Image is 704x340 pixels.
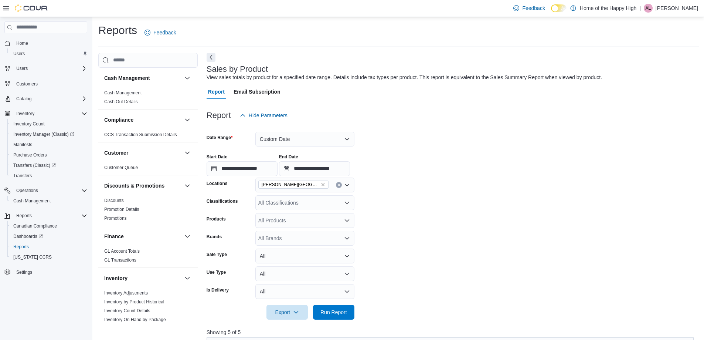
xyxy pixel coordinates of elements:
span: Users [10,49,87,58]
button: [US_STATE] CCRS [7,252,90,262]
button: Operations [1,185,90,196]
button: Catalog [1,94,90,104]
span: Customers [16,81,38,87]
button: Purchase Orders [7,150,90,160]
button: Run Report [313,305,354,320]
span: Feedback [153,29,176,36]
p: Home of the Happy High [580,4,636,13]
span: Inventory Manager (Classic) [13,131,74,137]
span: Estevan - Estevan Plaza - Fire & Flower [258,181,329,189]
a: Transfers (Classic) [7,160,90,171]
a: GL Transactions [104,257,136,263]
button: All [255,266,354,281]
a: Inventory Count [10,119,48,128]
button: Clear input [336,182,342,188]
span: Users [13,64,87,73]
span: [US_STATE] CCRS [13,254,52,260]
button: All [255,249,354,263]
button: Inventory [183,274,192,283]
a: Inventory by Product Historical [104,299,164,304]
button: Reports [1,211,90,221]
button: Customers [1,78,90,89]
a: Reports [10,242,32,251]
h3: Cash Management [104,74,150,82]
button: Finance [183,232,192,241]
span: Dashboards [10,232,87,241]
a: Dashboards [10,232,46,241]
span: Inventory Count Details [104,308,150,314]
button: Next [207,53,215,62]
span: Users [13,51,25,57]
a: Manifests [10,140,35,149]
button: All [255,284,354,299]
span: Customers [13,79,87,88]
button: Users [1,63,90,74]
span: Dashboards [13,233,43,239]
span: Run Report [320,309,347,316]
label: Classifications [207,198,238,204]
button: Catalog [13,94,34,103]
span: Washington CCRS [10,253,87,262]
label: Locations [207,181,228,186]
span: Hide Parameters [249,112,288,119]
input: Press the down key to open a popover containing a calendar. [207,161,278,176]
h3: Report [207,111,231,120]
a: Customer Queue [104,165,138,170]
span: Inventory On Hand by Package [104,317,166,323]
button: Home [1,38,90,48]
button: Finance [104,233,181,240]
span: Purchase Orders [13,152,47,158]
span: Catalog [13,94,87,103]
h3: Inventory [104,275,127,282]
button: Users [13,64,31,73]
span: Cash Management [10,196,87,205]
h3: Finance [104,233,124,240]
span: AL [646,4,651,13]
button: Customer [104,149,181,156]
img: Cova [15,4,48,12]
a: [US_STATE] CCRS [10,253,55,262]
button: Custom Date [255,132,354,147]
a: Transfers (Classic) [10,161,59,170]
button: Open list of options [344,182,350,188]
span: Inventory [16,111,34,117]
button: Manifests [7,139,90,150]
span: Cash Out Details [104,99,138,105]
span: Cash Management [13,198,51,204]
span: Settings [16,269,32,275]
span: Customer Queue [104,165,138,171]
span: Transfers [13,173,32,179]
button: Reports [13,211,35,220]
div: Customer [98,163,198,175]
button: Compliance [104,116,181,124]
span: Export [271,305,303,320]
button: Reports [7,242,90,252]
span: Canadian Compliance [13,223,57,229]
input: Press the down key to open a popover containing a calendar. [279,161,350,176]
a: Promotions [104,216,127,221]
a: Discounts [104,198,124,203]
span: Report [208,84,225,99]
a: Settings [13,268,35,277]
h3: Compliance [104,116,133,124]
button: Hide Parameters [237,108,290,123]
a: Cash Management [10,196,54,205]
button: Inventory [104,275,181,282]
div: Cash Management [98,88,198,109]
span: Transfers [10,171,87,180]
div: Finance [98,247,198,267]
button: Remove Estevan - Estevan Plaza - Fire & Flower from selection in this group [321,182,325,187]
button: Inventory [1,108,90,119]
button: Users [7,48,90,59]
span: Promotion Details [104,206,139,212]
span: Operations [13,186,87,195]
a: Cash Out Details [104,99,138,104]
span: [PERSON_NAME][GEOGRAPHIC_DATA] - Fire & Flower [262,181,319,188]
a: Purchase Orders [10,151,50,159]
button: Compliance [183,115,192,124]
span: Inventory [13,109,87,118]
span: Inventory Count [10,119,87,128]
span: Inventory Manager (Classic) [10,130,87,139]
